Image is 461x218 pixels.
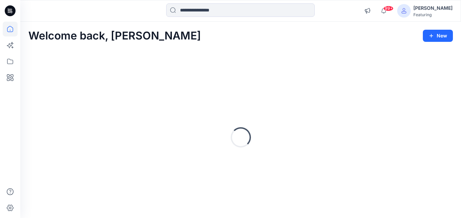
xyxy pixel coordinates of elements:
[401,8,407,13] svg: avatar
[423,30,453,42] button: New
[383,6,393,11] span: 99+
[28,30,201,42] h2: Welcome back, [PERSON_NAME]
[413,4,453,12] div: [PERSON_NAME]
[413,12,453,17] div: Featuring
